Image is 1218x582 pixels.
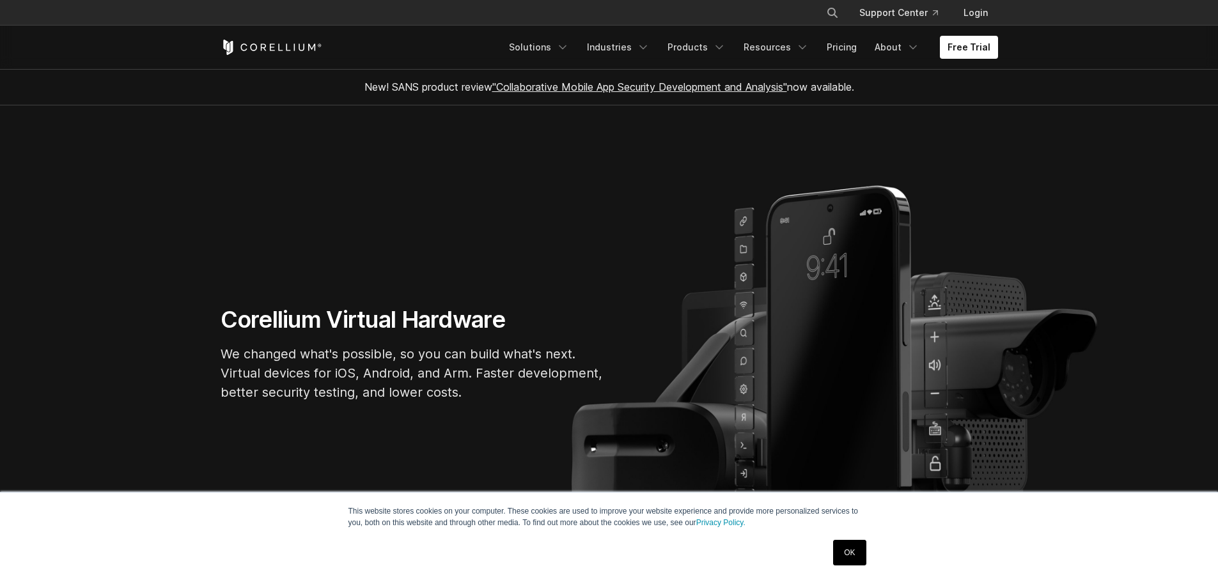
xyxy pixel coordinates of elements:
a: About [867,36,927,59]
a: OK [833,540,866,565]
a: Login [953,1,998,24]
p: This website stores cookies on your computer. These cookies are used to improve your website expe... [348,505,870,528]
span: New! SANS product review now available. [364,80,854,93]
a: Products [660,36,733,59]
a: Solutions [501,36,577,59]
a: Pricing [819,36,864,59]
a: Free Trial [940,36,998,59]
a: Resources [736,36,816,59]
a: "Collaborative Mobile App Security Development and Analysis" [492,80,787,93]
h1: Corellium Virtual Hardware [221,305,604,334]
a: Industries [579,36,657,59]
p: We changed what's possible, so you can build what's next. Virtual devices for iOS, Android, and A... [221,344,604,402]
div: Navigation Menu [501,36,998,59]
div: Navigation Menu [811,1,998,24]
a: Support Center [849,1,948,24]
a: Corellium Home [221,40,322,55]
a: Privacy Policy. [696,518,746,527]
button: Search [821,1,844,24]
